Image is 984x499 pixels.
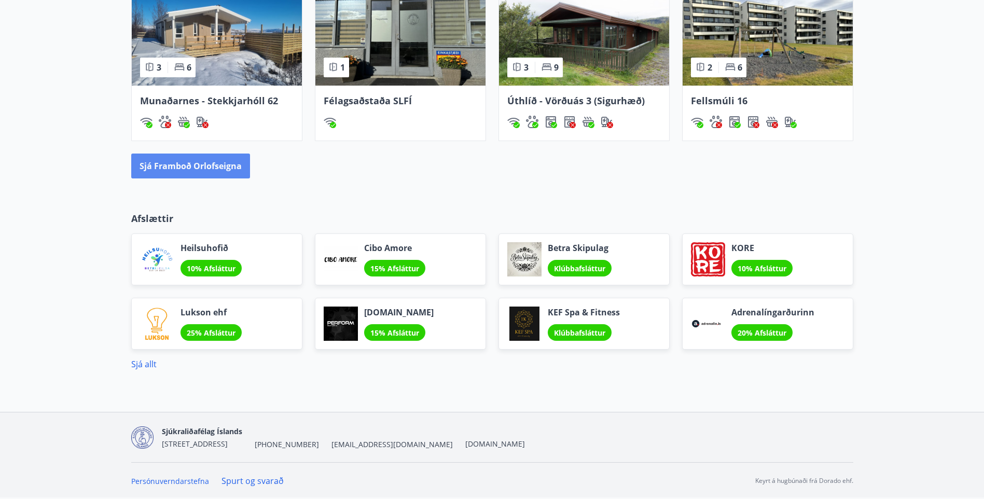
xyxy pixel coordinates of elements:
[755,476,853,486] p: Keyrt á hugbúnaði frá Dorado ehf.
[731,307,814,318] span: Adrenalíngarðurinn
[364,242,425,254] span: Cibo Amore
[187,62,191,73] span: 6
[140,116,153,128] div: Þráðlaust net
[526,116,538,128] img: pxcaIm5dSOV3FS4whs1soiYWTwFQvksT25a9J10C.svg
[324,94,412,107] span: Félagsaðstaða SLFÍ
[747,116,759,128] div: Þurrkari
[162,426,242,436] span: Sjúkraliðafélag Íslands
[784,116,797,128] div: Hleðslustöð fyrir rafbíla
[691,116,703,128] img: HJRyFFsYp6qjeUYhR4dAD8CaCEsnIFYZ05miwXoh.svg
[324,116,336,128] div: Þráðlaust net
[187,264,235,273] span: 10% Afsláttur
[738,62,742,73] span: 6
[691,94,747,107] span: Fellsmúli 16
[710,116,722,128] img: pxcaIm5dSOV3FS4whs1soiYWTwFQvksT25a9J10C.svg
[221,475,284,487] a: Spurt og svarað
[563,116,576,128] div: Þurrkari
[554,328,605,338] span: Klúbbafsláttur
[710,116,722,128] div: Gæludýr
[507,116,520,128] img: HJRyFFsYp6qjeUYhR4dAD8CaCEsnIFYZ05miwXoh.svg
[582,116,594,128] div: Heitur pottur
[157,62,161,73] span: 3
[370,264,419,273] span: 15% Afsláttur
[131,154,250,178] button: Sjá framboð orlofseigna
[140,116,153,128] img: HJRyFFsYp6qjeUYhR4dAD8CaCEsnIFYZ05miwXoh.svg
[159,116,171,128] img: pxcaIm5dSOV3FS4whs1soiYWTwFQvksT25a9J10C.svg
[708,62,712,73] span: 2
[131,212,853,225] p: Afslættir
[507,116,520,128] div: Þráðlaust net
[563,116,576,128] img: hddCLTAnxqFUMr1fxmbGG8zWilo2syolR0f9UjPn.svg
[731,242,793,254] span: KORE
[601,116,613,128] img: nH7E6Gw2rvWFb8XaSdRp44dhkQaj4PJkOoRYItBQ.svg
[601,116,613,128] div: Hleðslustöð fyrir rafbíla
[548,242,612,254] span: Betra Skipulag
[691,116,703,128] div: Þráðlaust net
[545,116,557,128] img: Dl16BY4EX9PAW649lg1C3oBuIaAsR6QVDQBO2cTm.svg
[196,116,209,128] img: nH7E6Gw2rvWFb8XaSdRp44dhkQaj4PJkOoRYItBQ.svg
[159,116,171,128] div: Gæludýr
[548,307,620,318] span: KEF Spa & Fitness
[177,116,190,128] img: h89QDIuHlAdpqTriuIvuEWkTH976fOgBEOOeu1mi.svg
[784,116,797,128] img: nH7E6Gw2rvWFb8XaSdRp44dhkQaj4PJkOoRYItBQ.svg
[255,439,319,450] span: [PHONE_NUMBER]
[526,116,538,128] div: Gæludýr
[545,116,557,128] div: Þvottavél
[177,116,190,128] div: Heitur pottur
[140,94,278,107] span: Munaðarnes - Stekkjarhóll 62
[162,439,228,449] span: [STREET_ADDRESS]
[554,62,559,73] span: 9
[738,328,786,338] span: 20% Afsláttur
[554,264,605,273] span: Klúbbafsláttur
[507,94,645,107] span: Úthlíð - Vörðuás 3 (Sigurhæð)
[766,116,778,128] div: Heitur pottur
[738,264,786,273] span: 10% Afsláttur
[370,328,419,338] span: 15% Afsláttur
[187,328,235,338] span: 25% Afsláttur
[728,116,741,128] div: Þvottavél
[324,116,336,128] img: HJRyFFsYp6qjeUYhR4dAD8CaCEsnIFYZ05miwXoh.svg
[131,358,157,370] a: Sjá allt
[131,476,209,486] a: Persónuverndarstefna
[364,307,434,318] span: [DOMAIN_NAME]
[196,116,209,128] div: Hleðslustöð fyrir rafbíla
[728,116,741,128] img: Dl16BY4EX9PAW649lg1C3oBuIaAsR6QVDQBO2cTm.svg
[181,242,242,254] span: Heilsuhofið
[181,307,242,318] span: Lukson ehf
[766,116,778,128] img: h89QDIuHlAdpqTriuIvuEWkTH976fOgBEOOeu1mi.svg
[131,426,154,449] img: d7T4au2pYIU9thVz4WmmUT9xvMNnFvdnscGDOPEg.png
[747,116,759,128] img: hddCLTAnxqFUMr1fxmbGG8zWilo2syolR0f9UjPn.svg
[582,116,594,128] img: h89QDIuHlAdpqTriuIvuEWkTH976fOgBEOOeu1mi.svg
[465,439,525,449] a: [DOMAIN_NAME]
[524,62,529,73] span: 3
[340,62,345,73] span: 1
[331,439,453,450] span: [EMAIL_ADDRESS][DOMAIN_NAME]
